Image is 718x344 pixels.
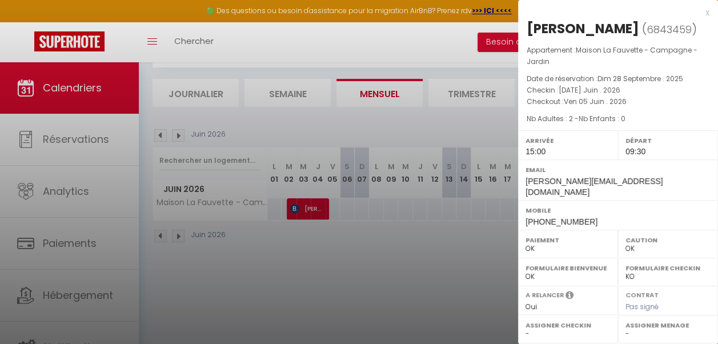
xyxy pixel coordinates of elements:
label: Email [526,164,711,175]
span: 09:30 [625,147,645,156]
label: Caution [625,234,711,246]
span: Pas signé [625,302,659,311]
p: Appartement : [527,45,709,67]
label: Mobile [526,205,711,216]
div: [PERSON_NAME] [527,19,639,38]
div: x [518,6,709,19]
span: Dim 28 Septembre . 2025 [597,74,683,83]
label: Départ [625,135,711,146]
label: Contrat [625,290,659,298]
span: [PHONE_NUMBER] [526,217,597,226]
label: Paiement [526,234,611,246]
p: Checkout : [527,96,709,107]
span: [DATE] Juin . 2026 [559,85,620,95]
span: Maison La Fauvette - Campagne - Jardin [527,45,697,66]
i: Sélectionner OUI si vous souhaiter envoyer les séquences de messages post-checkout [565,290,573,303]
label: A relancer [526,290,564,300]
span: 6843459 [647,22,692,37]
span: 15:00 [526,147,545,156]
span: [PERSON_NAME][EMAIL_ADDRESS][DOMAIN_NAME] [526,177,663,197]
span: Ven 05 Juin . 2026 [564,97,627,106]
label: Assigner Menage [625,319,711,331]
span: Nb Adultes : 2 - [527,114,625,123]
p: Date de réservation : [527,73,709,85]
span: Nb Enfants : 0 [579,114,625,123]
p: Checkin : [527,85,709,96]
span: ( ) [642,21,697,37]
label: Formulaire Checkin [625,262,711,274]
label: Formulaire Bienvenue [526,262,611,274]
label: Arrivée [526,135,611,146]
label: Assigner Checkin [526,319,611,331]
